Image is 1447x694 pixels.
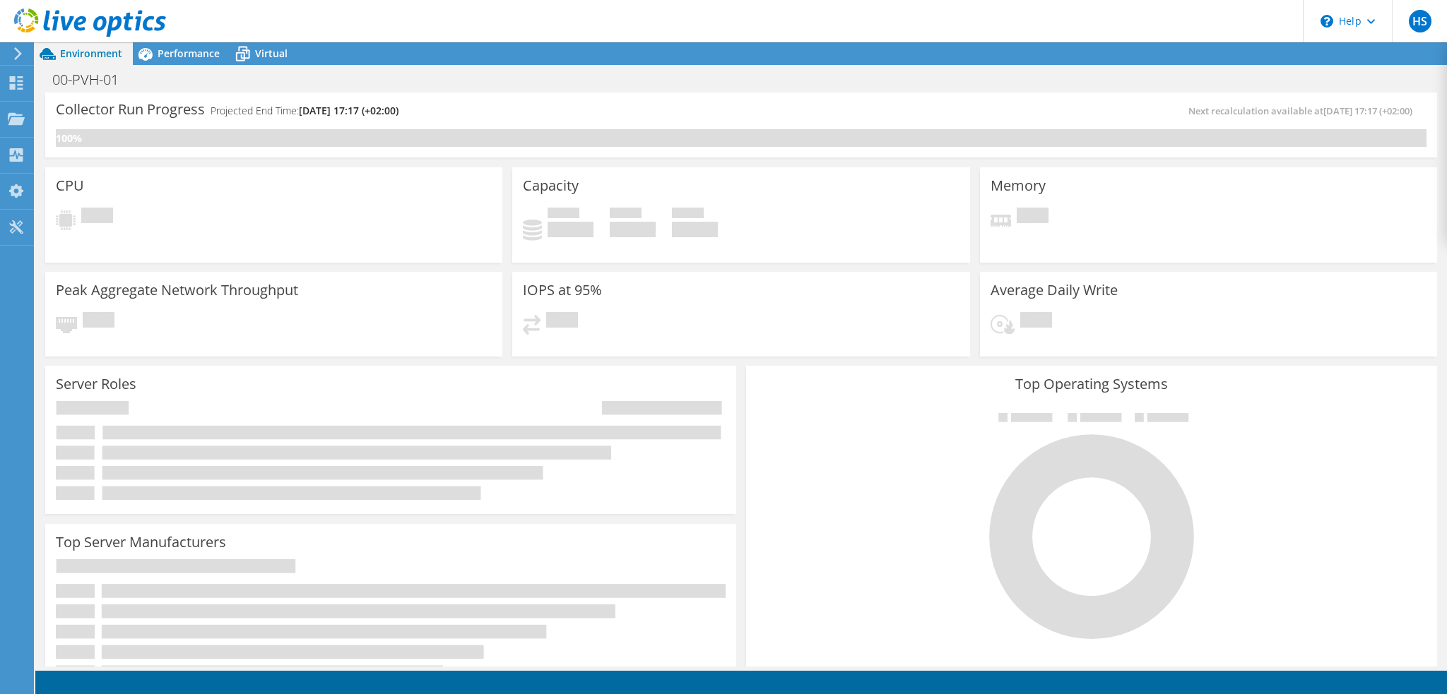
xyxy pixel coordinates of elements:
[158,47,220,60] span: Performance
[1323,104,1412,117] span: [DATE] 17:17 (+02:00)
[610,222,656,237] h4: 0 GiB
[1188,104,1419,117] span: Next recalculation available at
[46,72,141,88] h1: 00-PVH-01
[1020,312,1052,331] span: Pending
[548,222,593,237] h4: 0 GiB
[548,208,579,222] span: Used
[991,178,1046,193] h3: Memory
[523,282,602,298] h3: IOPS at 95%
[1409,10,1431,32] span: HS
[546,312,578,331] span: Pending
[56,376,136,392] h3: Server Roles
[757,376,1427,392] h3: Top Operating Systems
[1321,15,1333,28] svg: \n
[523,178,579,193] h3: Capacity
[56,178,84,193] h3: CPU
[83,312,114,331] span: Pending
[672,208,704,222] span: Total
[991,282,1118,298] h3: Average Daily Write
[56,282,298,298] h3: Peak Aggregate Network Throughput
[81,208,113,227] span: Pending
[672,222,718,237] h4: 0 GiB
[1017,208,1049,227] span: Pending
[60,47,122,60] span: Environment
[255,47,288,60] span: Virtual
[56,534,226,550] h3: Top Server Manufacturers
[299,104,398,117] span: [DATE] 17:17 (+02:00)
[211,103,398,119] h4: Projected End Time:
[610,208,642,222] span: Free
